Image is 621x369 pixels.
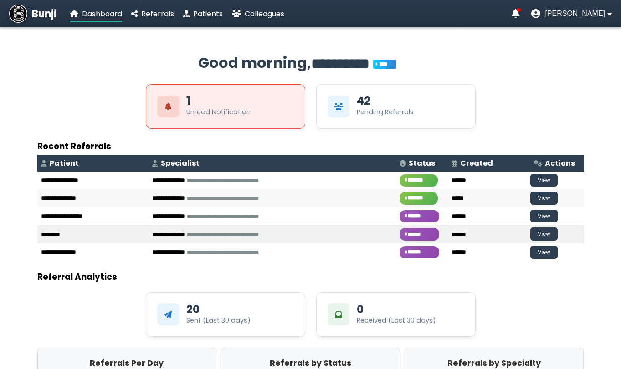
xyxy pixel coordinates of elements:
span: Bunji [32,6,56,21]
h2: Referrals by Status [224,357,397,369]
a: Referrals [131,8,174,20]
span: Dashboard [82,9,122,19]
span: Colleagues [245,9,284,19]
div: Pending Referrals [357,107,414,117]
div: View Pending Referrals [316,84,476,129]
button: View [530,192,558,205]
div: 1 [186,96,190,106]
h2: Referrals by Specialty [407,357,581,369]
h2: Good morning, [37,52,584,75]
th: Specialist [149,155,396,172]
button: View [530,210,558,223]
h3: Referral Analytics [37,270,584,283]
div: 20 [186,304,200,315]
button: View [530,246,558,259]
span: Patients [193,9,223,19]
div: Unread Notification [186,107,251,117]
h3: Recent Referrals [37,140,584,153]
th: Status [396,155,448,172]
div: Sent (Last 30 days) [186,316,251,325]
h2: Referrals Per Day [40,357,214,369]
a: Bunji [9,5,56,23]
div: View Unread Notifications [146,84,305,129]
span: Referrals [141,9,174,19]
div: 0Received (Last 30 days) [316,292,476,337]
button: View [530,227,558,241]
a: Patients [183,8,223,20]
th: Created [448,155,530,172]
button: User menu [531,9,612,18]
div: 42 [357,96,370,106]
div: 0 [357,304,364,315]
div: Received (Last 30 days) [357,316,436,325]
div: 20Sent (Last 30 days) [146,292,305,337]
a: Colleagues [232,8,284,20]
a: Dashboard [70,8,122,20]
a: Notifications [512,9,520,18]
span: [PERSON_NAME] [545,10,605,18]
button: View [530,174,558,187]
img: Bunji Dental Referral Management [9,5,27,23]
span: You’re on Plus! [373,60,396,69]
th: Patient [37,155,149,172]
th: Actions [530,155,584,172]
